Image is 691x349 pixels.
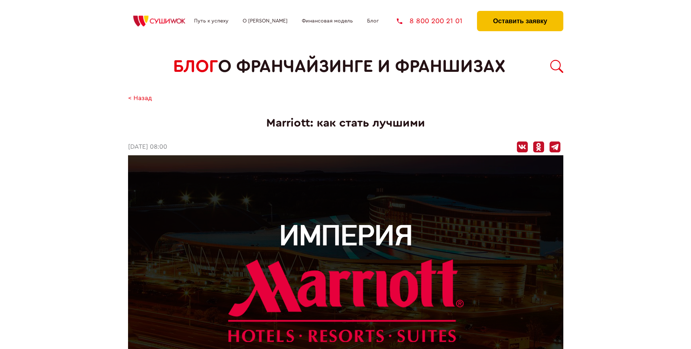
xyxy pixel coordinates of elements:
[218,57,505,77] span: о франчайзинге и франшизах
[410,17,462,25] span: 8 800 200 21 01
[243,18,288,24] a: О [PERSON_NAME]
[302,18,353,24] a: Финансовая модель
[128,95,152,102] a: < Назад
[194,18,229,24] a: Путь к успеху
[397,17,462,25] a: 8 800 200 21 01
[367,18,379,24] a: Блог
[477,11,563,31] button: Оставить заявку
[173,57,218,77] span: БЛОГ
[128,143,167,151] time: [DATE] 08:00
[128,116,563,130] h1: Marriott: как стать лучшими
